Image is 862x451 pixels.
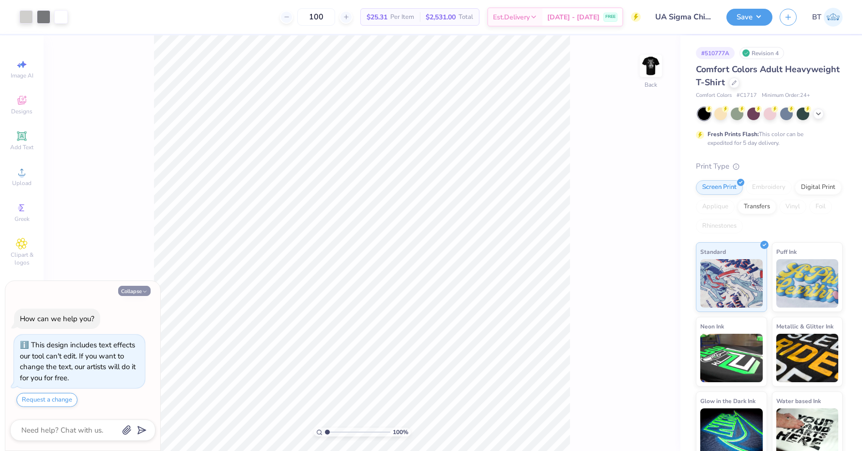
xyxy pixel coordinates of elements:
span: Per Item [390,12,414,22]
div: Back [645,80,657,89]
span: Comfort Colors [696,92,732,100]
div: Vinyl [779,200,806,214]
span: Puff Ink [776,247,797,257]
div: Print Type [696,161,843,172]
div: Screen Print [696,180,743,195]
span: Greek [15,215,30,223]
img: Back [641,56,661,76]
span: Designs [11,108,32,115]
img: Puff Ink [776,259,839,308]
div: Revision 4 [739,47,784,59]
span: $2,531.00 [426,12,456,22]
div: # 510777A [696,47,735,59]
span: $25.31 [367,12,387,22]
div: How can we help you? [20,314,94,324]
span: Upload [12,179,31,187]
span: Metallic & Glitter Ink [776,321,833,331]
span: Clipart & logos [5,251,39,266]
span: Image AI [11,72,33,79]
span: Add Text [10,143,33,151]
img: Metallic & Glitter Ink [776,334,839,382]
span: [DATE] - [DATE] [547,12,600,22]
strong: Fresh Prints Flash: [708,130,759,138]
div: Applique [696,200,735,214]
span: BT [812,12,821,23]
div: Rhinestones [696,219,743,233]
div: Digital Print [795,180,842,195]
span: FREE [605,14,616,20]
input: Untitled Design [648,7,719,27]
img: Brooke Townsend [824,8,843,27]
div: Foil [809,200,832,214]
span: Standard [700,247,726,257]
div: This color can be expedited for 5 day delivery. [708,130,827,147]
span: # C1717 [737,92,757,100]
span: Total [459,12,473,22]
img: Standard [700,259,763,308]
img: Neon Ink [700,334,763,382]
button: Collapse [118,286,151,296]
input: – – [297,8,335,26]
span: Glow in the Dark Ink [700,396,755,406]
span: Est. Delivery [493,12,530,22]
div: Transfers [738,200,776,214]
span: 100 % [393,428,408,436]
button: Request a change [16,393,77,407]
div: Embroidery [746,180,792,195]
span: Comfort Colors Adult Heavyweight T-Shirt [696,63,840,88]
a: BT [812,8,843,27]
span: Water based Ink [776,396,821,406]
span: Minimum Order: 24 + [762,92,810,100]
div: This design includes text effects our tool can't edit. If you want to change the text, our artist... [20,340,136,383]
span: Neon Ink [700,321,724,331]
button: Save [726,9,772,26]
